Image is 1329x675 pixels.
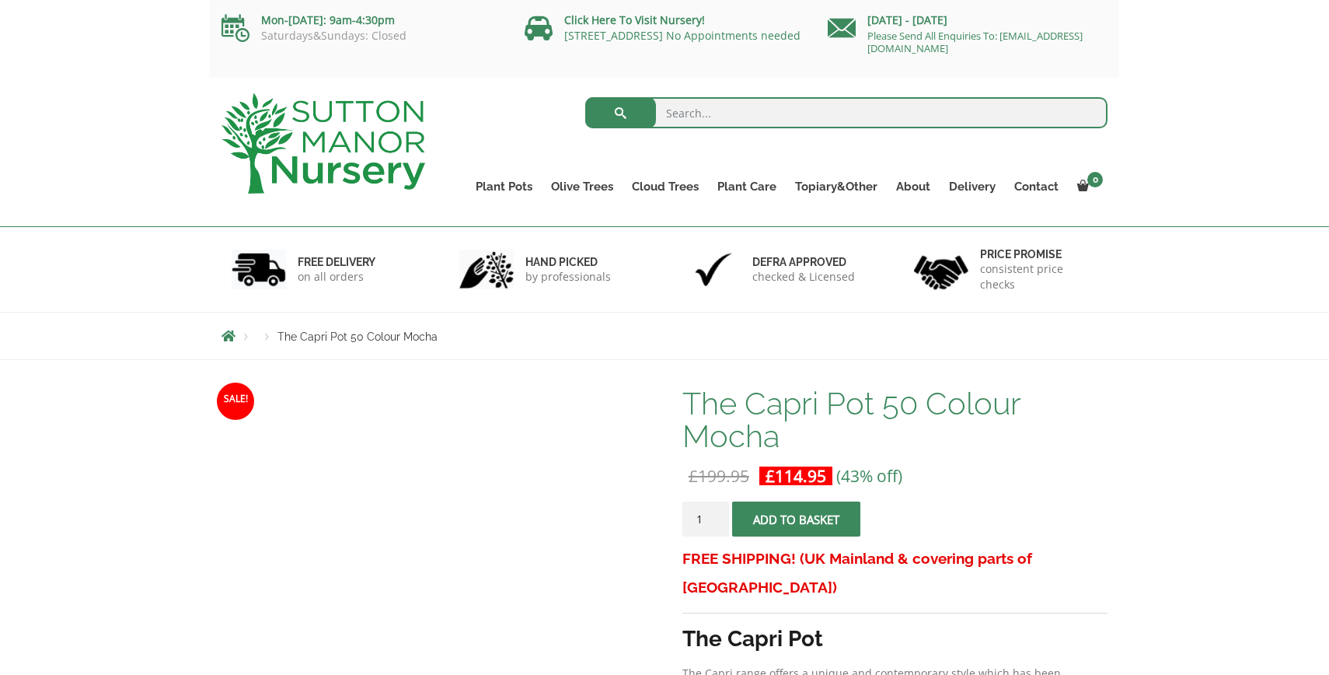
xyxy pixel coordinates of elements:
[466,176,542,198] a: Plant Pots
[221,330,1107,342] nav: Breadcrumbs
[277,331,438,343] span: The Capri Pot 50 Colour Mocha
[682,544,1107,602] h3: FREE SHIPPING! (UK Mainland & covering parts of [GEOGRAPHIC_DATA])
[298,269,375,285] p: on all orders
[221,30,501,42] p: Saturdays&Sundays: Closed
[1087,172,1103,187] span: 0
[867,29,1083,55] a: Please Send All Enquiries To: [EMAIL_ADDRESS][DOMAIN_NAME]
[980,261,1098,292] p: consistent price checks
[682,502,729,537] input: Product quantity
[752,255,855,269] h6: Defra approved
[766,465,826,487] bdi: 114.95
[828,11,1107,30] p: [DATE] - [DATE]
[221,11,501,30] p: Mon-[DATE]: 9am-4:30pm
[682,387,1107,453] h1: The Capri Pot 50 Colour Mocha
[682,626,823,652] strong: The Capri Pot
[221,93,425,194] img: logo
[752,269,855,285] p: checked & Licensed
[298,255,375,269] h6: FREE DELIVERY
[1068,176,1107,198] a: 0
[623,176,708,198] a: Cloud Trees
[980,247,1098,261] h6: Price promise
[232,250,286,289] img: 1.jpg
[786,176,887,198] a: Topiary&Other
[708,176,786,198] a: Plant Care
[585,97,1108,128] input: Search...
[887,176,940,198] a: About
[732,502,860,537] button: Add to basket
[525,269,611,285] p: by professionals
[689,465,749,487] bdi: 199.95
[564,12,705,27] a: Click Here To Visit Nursery!
[689,465,698,487] span: £
[459,250,514,289] img: 2.jpg
[542,176,623,198] a: Olive Trees
[836,465,902,487] span: (43% off)
[1005,176,1068,198] a: Contact
[914,246,968,293] img: 4.jpg
[766,465,775,487] span: £
[525,255,611,269] h6: hand picked
[940,176,1005,198] a: Delivery
[686,250,741,289] img: 3.jpg
[564,28,801,43] a: [STREET_ADDRESS] No Appointments needed
[217,383,254,420] span: Sale!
